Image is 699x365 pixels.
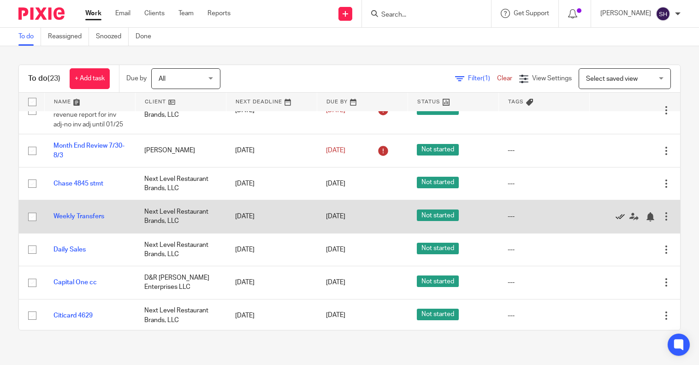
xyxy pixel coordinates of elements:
span: Tags [508,99,524,104]
span: Get Support [514,10,549,17]
span: Filter [468,75,497,82]
a: Reassigned [48,28,89,46]
span: (23) [47,75,60,82]
p: Due by [126,74,147,83]
span: [DATE] [326,246,345,253]
input: Search [380,11,463,19]
td: Next Level Restaurant Brands, LLC [135,233,226,266]
div: --- [508,212,580,221]
td: [DATE] [226,233,317,266]
a: Clients [144,9,165,18]
span: View Settings [532,75,572,82]
td: Next Level Restaurant Brands, LLC [135,167,226,200]
span: [DATE] [326,279,345,286]
span: [DATE] [326,147,345,154]
span: Select saved view [586,76,638,82]
td: [DATE] [226,200,317,233]
a: Weekly Transfers [53,213,104,220]
a: Capital One cc [53,279,97,286]
a: Mark as done [616,212,629,221]
h1: To do [28,74,60,84]
span: [DATE] [326,213,345,220]
span: All [159,76,166,82]
td: D&R [PERSON_NAME] Enterprises LLC [135,266,226,299]
td: [PERSON_NAME] [135,134,226,167]
span: Not started [417,275,459,287]
img: Pixie [18,7,65,20]
td: [DATE] [226,134,317,167]
p: [PERSON_NAME] [600,9,651,18]
a: Daily Sales [53,246,86,253]
a: Clear [497,75,512,82]
span: Not started [417,177,459,188]
td: Next Level Restaurant Brands, LLC [135,200,226,233]
span: 10 of 12 · Maintenance revenue report for inv adj-no inv adj until 01/25 [53,102,123,128]
span: Not started [417,209,459,221]
a: Team [178,9,194,18]
span: Not started [417,243,459,254]
td: Next Level Restaurant Brands, LLC [135,299,226,332]
a: Month End Review 7/30-8/3 [53,143,124,158]
a: Done [136,28,158,46]
a: Email [115,9,130,18]
span: Not started [417,144,459,156]
td: [DATE] [226,266,317,299]
a: + Add task [70,68,110,89]
div: --- [508,179,580,188]
span: [DATE] [326,312,345,319]
a: Work [85,9,101,18]
div: --- [508,311,580,320]
span: (1) [483,75,490,82]
a: Snoozed [96,28,129,46]
div: --- [508,146,580,155]
span: [DATE] [326,180,345,187]
td: [DATE] [226,299,317,332]
div: --- [508,245,580,254]
span: Not started [417,309,459,320]
a: To do [18,28,41,46]
a: Reports [207,9,231,18]
a: Chase 4845 stmt [53,180,103,187]
a: Citicard 4629 [53,312,93,319]
div: --- [508,278,580,287]
td: [DATE] [226,167,317,200]
img: svg%3E [656,6,670,21]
